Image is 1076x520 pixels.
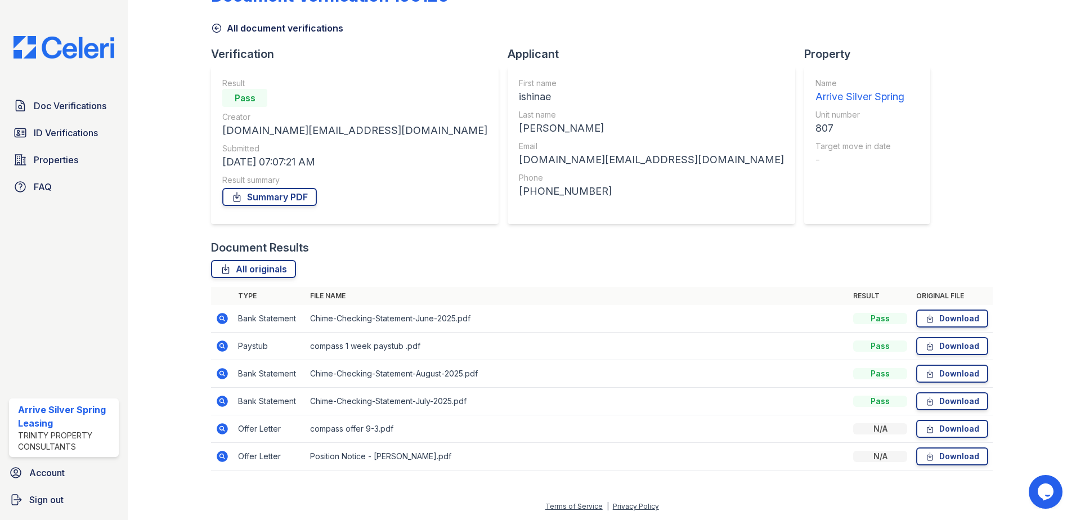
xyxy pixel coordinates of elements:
[306,443,849,470] td: Position Notice - [PERSON_NAME].pdf
[211,240,309,255] div: Document Results
[306,305,849,333] td: Chime-Checking-Statement-June-2025.pdf
[607,502,609,510] div: |
[853,423,907,434] div: N/A
[815,120,904,136] div: 807
[222,123,487,138] div: [DOMAIN_NAME][EMAIL_ADDRESS][DOMAIN_NAME]
[519,152,784,168] div: [DOMAIN_NAME][EMAIL_ADDRESS][DOMAIN_NAME]
[815,89,904,105] div: Arrive Silver Spring
[234,360,306,388] td: Bank Statement
[519,183,784,199] div: [PHONE_NUMBER]
[613,502,659,510] a: Privacy Policy
[9,149,119,171] a: Properties
[234,305,306,333] td: Bank Statement
[222,188,317,206] a: Summary PDF
[916,337,988,355] a: Download
[234,287,306,305] th: Type
[545,502,603,510] a: Terms of Service
[916,310,988,328] a: Download
[18,403,114,430] div: Arrive Silver Spring Leasing
[5,36,123,59] img: CE_Logo_Blue-a8612792a0a2168367f1c8372b55b34899dd931a85d93a1a3d3e32e68fde9ad4.png
[9,176,119,198] a: FAQ
[916,447,988,465] a: Download
[222,89,267,107] div: Pass
[222,111,487,123] div: Creator
[849,287,912,305] th: Result
[519,120,784,136] div: [PERSON_NAME]
[234,388,306,415] td: Bank Statement
[916,365,988,383] a: Download
[1029,475,1065,509] iframe: chat widget
[234,443,306,470] td: Offer Letter
[519,89,784,105] div: ishinae
[29,493,64,506] span: Sign out
[508,46,804,62] div: Applicant
[222,154,487,170] div: [DATE] 07:07:21 AM
[9,122,119,144] a: ID Verifications
[912,287,993,305] th: Original file
[306,415,849,443] td: compass offer 9-3.pdf
[222,174,487,186] div: Result summary
[519,172,784,183] div: Phone
[519,109,784,120] div: Last name
[18,430,114,452] div: Trinity Property Consultants
[34,153,78,167] span: Properties
[9,95,119,117] a: Doc Verifications
[804,46,939,62] div: Property
[211,46,508,62] div: Verification
[306,360,849,388] td: Chime-Checking-Statement-August-2025.pdf
[222,143,487,154] div: Submitted
[5,488,123,511] a: Sign out
[853,368,907,379] div: Pass
[29,466,65,479] span: Account
[815,78,904,105] a: Name Arrive Silver Spring
[853,313,907,324] div: Pass
[306,333,849,360] td: compass 1 week paystub .pdf
[853,340,907,352] div: Pass
[519,141,784,152] div: Email
[916,392,988,410] a: Download
[815,109,904,120] div: Unit number
[34,180,52,194] span: FAQ
[211,260,296,278] a: All originals
[815,152,904,168] div: -
[34,126,98,140] span: ID Verifications
[815,78,904,89] div: Name
[853,396,907,407] div: Pass
[234,415,306,443] td: Offer Letter
[234,333,306,360] td: Paystub
[211,21,343,35] a: All document verifications
[519,78,784,89] div: First name
[306,388,849,415] td: Chime-Checking-Statement-July-2025.pdf
[5,461,123,484] a: Account
[916,420,988,438] a: Download
[853,451,907,462] div: N/A
[222,78,487,89] div: Result
[34,99,106,113] span: Doc Verifications
[815,141,904,152] div: Target move in date
[306,287,849,305] th: File name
